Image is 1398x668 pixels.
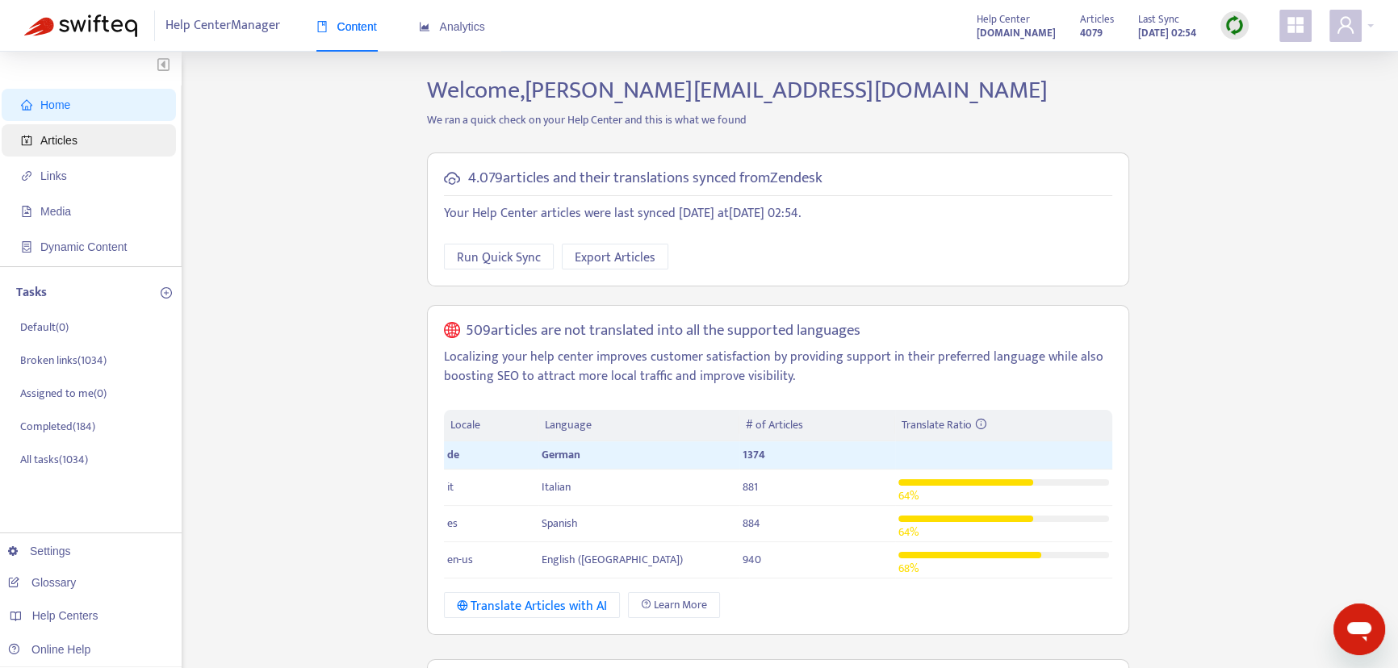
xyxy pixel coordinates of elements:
span: English ([GEOGRAPHIC_DATA]) [542,550,683,569]
p: Completed ( 184 ) [20,418,95,435]
span: it [447,478,454,496]
span: de [447,445,459,464]
span: appstore [1286,15,1305,35]
span: file-image [21,206,32,217]
span: home [21,99,32,111]
p: Default ( 0 ) [20,319,69,336]
span: Home [40,98,70,111]
span: Export Articles [575,248,655,268]
div: Translate Articles with AI [457,596,608,616]
a: Glossary [8,576,76,589]
span: area-chart [419,21,430,32]
a: Online Help [8,643,90,656]
a: [DOMAIN_NAME] [977,23,1056,42]
span: 884 [743,514,760,532]
span: 940 [743,550,761,569]
h5: 509 articles are not translated into all the supported languages [466,322,860,340]
span: Dynamic Content [40,240,127,253]
span: user [1336,15,1355,35]
strong: [DOMAIN_NAME] [977,24,1056,42]
span: Run Quick Sync [457,248,541,268]
span: Learn More [654,596,707,614]
span: container [21,241,32,253]
p: We ran a quick check on your Help Center and this is what we found [415,111,1141,128]
span: account-book [21,135,32,146]
span: 64 % [898,523,919,541]
span: German [542,445,580,464]
span: Articles [1080,10,1114,28]
th: # of Articles [739,410,895,441]
a: Settings [8,545,71,557]
span: Help Center Manager [165,10,280,41]
th: Locale [444,410,539,441]
span: Italian [542,478,571,496]
img: sync.dc5367851b00ba804db3.png [1224,15,1245,35]
span: Welcome, [PERSON_NAME][EMAIL_ADDRESS][DOMAIN_NAME] [427,70,1048,111]
span: Last Sync [1138,10,1179,28]
span: 68 % [898,559,919,578]
span: Links [40,169,67,182]
p: Tasks [16,283,47,303]
span: Media [40,205,71,218]
span: Analytics [419,20,485,33]
button: Translate Articles with AI [444,592,621,618]
span: en-us [447,550,473,569]
th: Language [538,410,739,441]
div: Translate Ratio [902,416,1105,434]
button: Run Quick Sync [444,244,554,269]
p: Broken links ( 1034 ) [20,352,107,369]
span: Help Centers [32,609,98,622]
span: Help Center [977,10,1030,28]
p: Your Help Center articles were last synced [DATE] at [DATE] 02:54 . [444,204,1112,223]
p: All tasks ( 1034 ) [20,451,88,468]
p: Assigned to me ( 0 ) [20,385,107,402]
span: es [447,514,458,532]
p: Localizing your help center improves customer satisfaction by providing support in their preferre... [444,348,1112,386]
span: 64 % [898,486,919,505]
span: link [21,170,32,182]
span: Articles [40,134,77,147]
span: 881 [743,478,758,496]
span: plus-circle [161,287,172,299]
span: Content [316,20,377,33]
strong: 4079 [1080,24,1103,42]
a: Learn More [628,592,720,618]
strong: [DATE] 02:54 [1138,24,1196,42]
span: 1374 [743,445,765,464]
span: book [316,21,328,32]
button: Export Articles [562,244,668,269]
iframe: Schaltfläche zum Öffnen des Messaging-Fensters [1333,603,1385,655]
h5: 4.079 articles and their translations synced from Zendesk [468,169,822,188]
img: Swifteq [24,15,137,37]
span: cloud-sync [444,170,460,186]
span: global [444,322,460,340]
span: Spanish [542,514,578,532]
